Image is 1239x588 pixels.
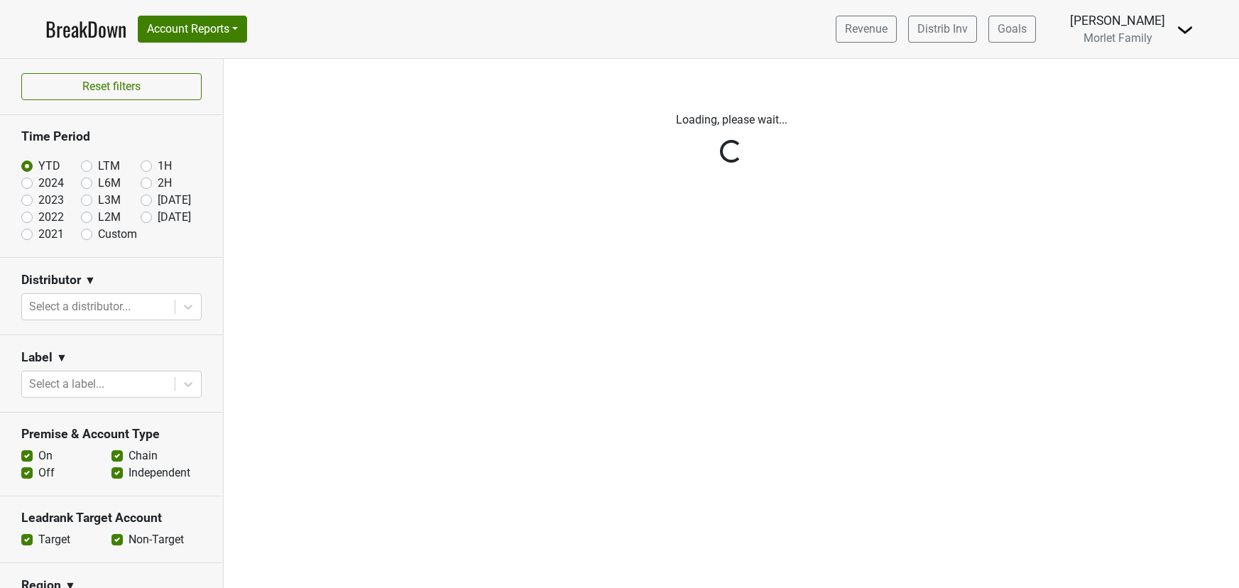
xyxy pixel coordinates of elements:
img: Dropdown Menu [1177,21,1194,38]
div: [PERSON_NAME] [1070,11,1165,30]
button: Account Reports [138,16,247,43]
a: Goals [988,16,1036,43]
a: Revenue [836,16,897,43]
a: Distrib Inv [908,16,977,43]
p: Loading, please wait... [337,111,1125,129]
span: Morlet Family [1084,31,1152,45]
a: BreakDown [45,14,126,44]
